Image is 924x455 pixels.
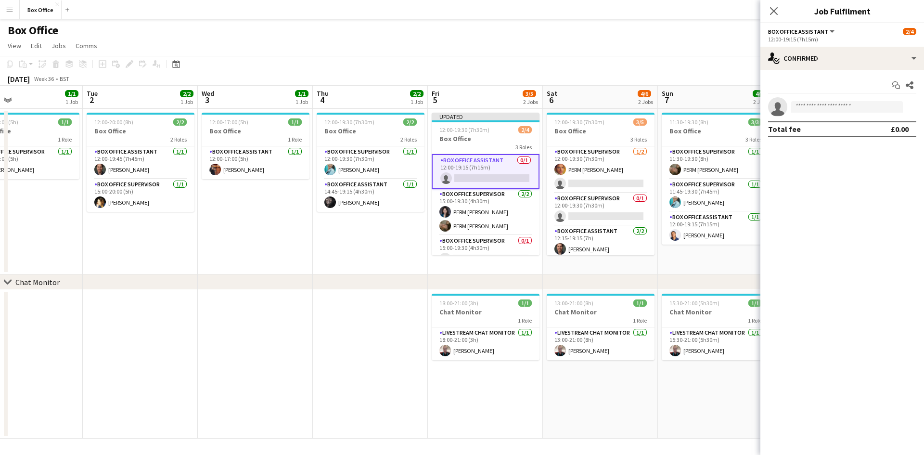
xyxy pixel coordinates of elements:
div: 2 Jobs [523,98,538,105]
span: 1 Role [288,136,302,143]
span: 1/1 [748,299,762,307]
span: 2/2 [403,118,417,126]
h3: Chat Monitor [547,308,654,316]
span: 12:00-19:30 (7h30m) [324,118,374,126]
span: 3 Roles [515,143,532,151]
span: Edit [31,41,42,50]
app-card-role: Box Office Supervisor1/111:30-19:30 (8h)PERM [PERSON_NAME] [662,146,770,179]
app-job-card: 12:00-19:30 (7h30m)3/5Box Office3 RolesBox Office Supervisor1/212:00-19:30 (7h30m)PERM [PERSON_NA... [547,113,654,255]
span: Wed [202,89,214,98]
button: Box Office Assistant [768,28,836,35]
h3: Box Office [432,134,539,143]
span: 6 [545,94,557,105]
a: Jobs [48,39,70,52]
h1: Box Office [8,23,58,38]
div: Total fee [768,124,801,134]
span: Sat [547,89,557,98]
span: Week 36 [32,75,56,82]
span: 1/1 [633,299,647,307]
span: Tue [87,89,98,98]
h3: Box Office [662,127,770,135]
h3: Chat Monitor [432,308,539,316]
span: 18:00-21:00 (3h) [439,299,478,307]
span: 1 Role [633,317,647,324]
span: 3 [200,94,214,105]
div: 12:00-19:15 (7h15m) [768,36,916,43]
app-card-role: Box Office Assistant0/112:00-19:15 (7h15m) [432,154,539,189]
app-job-card: 12:00-17:00 (5h)1/1Box Office1 RoleBox Office Assistant1/112:00-17:00 (5h)[PERSON_NAME] [202,113,309,179]
app-card-role: Box Office Supervisor0/115:00-19:30 (4h30m) [432,235,539,268]
app-card-role: Box Office Supervisor2/215:00-19:30 (4h30m)PERM [PERSON_NAME]PERM [PERSON_NAME] [432,189,539,235]
span: 3/5 [523,90,536,97]
div: 1 Job [411,98,423,105]
div: Chat Monitor [15,277,60,287]
span: Thu [317,89,329,98]
app-job-card: Updated12:00-19:30 (7h30m)2/4Box Office3 RolesBox Office Assistant0/112:00-19:15 (7h15m) Box Offi... [432,113,539,255]
span: 3 Roles [745,136,762,143]
span: 2/4 [903,28,916,35]
span: 2/2 [410,90,423,97]
span: 1/1 [288,118,302,126]
span: 4/4 [753,90,766,97]
div: Updated [432,113,539,120]
h3: Box Office [547,127,654,135]
span: Fri [432,89,439,98]
span: 13:00-21:00 (8h) [554,299,593,307]
div: [DATE] [8,74,30,84]
span: 11:30-19:30 (8h) [669,118,708,126]
span: 12:00-20:00 (8h) [94,118,133,126]
span: 2/4 [518,126,532,133]
app-card-role: Box Office Supervisor1/115:00-20:00 (5h)[PERSON_NAME] [87,179,194,212]
app-card-role: Livestream Chat Monitor1/118:00-21:00 (3h)[PERSON_NAME] [432,327,539,360]
span: Sun [662,89,673,98]
app-card-role: Box Office Supervisor1/112:00-19:30 (7h30m)[PERSON_NAME] [317,146,424,179]
div: 18:00-21:00 (3h)1/1Chat Monitor1 RoleLivestream Chat Monitor1/118:00-21:00 (3h)[PERSON_NAME] [432,294,539,360]
button: Box Office [20,0,62,19]
span: 1 Role [58,136,72,143]
span: 1 Role [748,317,762,324]
span: 1/1 [58,118,72,126]
app-card-role: Box Office Supervisor1/111:45-19:30 (7h45m)[PERSON_NAME] [662,179,770,212]
div: 2 Jobs [753,98,768,105]
app-card-role: Box Office Supervisor1/212:00-19:30 (7h30m)PERM [PERSON_NAME] [547,146,654,193]
span: 12:00-17:00 (5h) [209,118,248,126]
h3: Box Office [202,127,309,135]
span: 3/3 [748,118,762,126]
span: 4 [315,94,329,105]
span: 2 Roles [400,136,417,143]
app-card-role: Box Office Supervisor0/112:00-19:30 (7h30m) [547,193,654,226]
span: Box Office Assistant [768,28,828,35]
span: 1/1 [518,299,532,307]
app-job-card: 15:30-21:00 (5h30m)1/1Chat Monitor1 RoleLivestream Chat Monitor1/115:30-21:00 (5h30m)[PERSON_NAME] [662,294,770,360]
app-card-role: Box Office Assistant1/112:00-19:45 (7h45m)[PERSON_NAME] [87,146,194,179]
span: 3 Roles [630,136,647,143]
app-job-card: 11:30-19:30 (8h)3/3Box Office3 RolesBox Office Supervisor1/111:30-19:30 (8h)PERM [PERSON_NAME]Box... [662,113,770,245]
a: Edit [27,39,46,52]
h3: Box Office [87,127,194,135]
span: 3/5 [633,118,647,126]
div: £0.00 [891,124,909,134]
app-card-role: Box Office Assistant1/114:45-19:15 (4h30m)[PERSON_NAME] [317,179,424,212]
app-card-role: Livestream Chat Monitor1/113:00-21:00 (8h)[PERSON_NAME] [547,327,654,360]
span: View [8,41,21,50]
span: 1 Role [518,317,532,324]
h3: Job Fulfilment [760,5,924,17]
h3: Chat Monitor [662,308,770,316]
div: 1 Job [65,98,78,105]
app-job-card: 13:00-21:00 (8h)1/1Chat Monitor1 RoleLivestream Chat Monitor1/113:00-21:00 (8h)[PERSON_NAME] [547,294,654,360]
a: Comms [72,39,101,52]
span: 2/2 [180,90,193,97]
app-job-card: 12:00-19:30 (7h30m)2/2Box Office2 RolesBox Office Supervisor1/112:00-19:30 (7h30m)[PERSON_NAME]Bo... [317,113,424,212]
div: Confirmed [760,47,924,70]
app-card-role: Box Office Assistant1/112:00-17:00 (5h)[PERSON_NAME] [202,146,309,179]
h3: Box Office [317,127,424,135]
app-job-card: 12:00-20:00 (8h)2/2Box Office2 RolesBox Office Assistant1/112:00-19:45 (7h45m)[PERSON_NAME]Box Of... [87,113,194,212]
a: View [4,39,25,52]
